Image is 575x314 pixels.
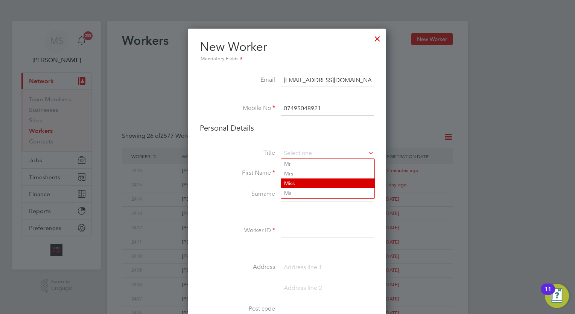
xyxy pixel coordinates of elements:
label: Title [200,149,275,157]
input: Address line 2 [281,282,374,295]
li: Mr [281,159,374,169]
li: Ms [281,188,374,198]
label: First Name [200,169,275,177]
label: Worker ID [200,227,275,235]
label: Address [200,263,275,271]
label: Surname [200,190,275,198]
li: Mrs [281,169,374,178]
h3: Personal Details [200,123,374,133]
h2: New Worker [200,39,374,63]
label: Email [200,76,275,84]
label: Mobile No [200,104,275,112]
label: Post code [200,305,275,313]
div: 11 [545,289,551,299]
li: Miss [281,178,374,188]
input: Address line 1 [281,261,374,274]
button: Open Resource Center, 11 new notifications [545,284,569,308]
div: Mandatory Fields [200,55,374,63]
input: Select one [281,148,374,159]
